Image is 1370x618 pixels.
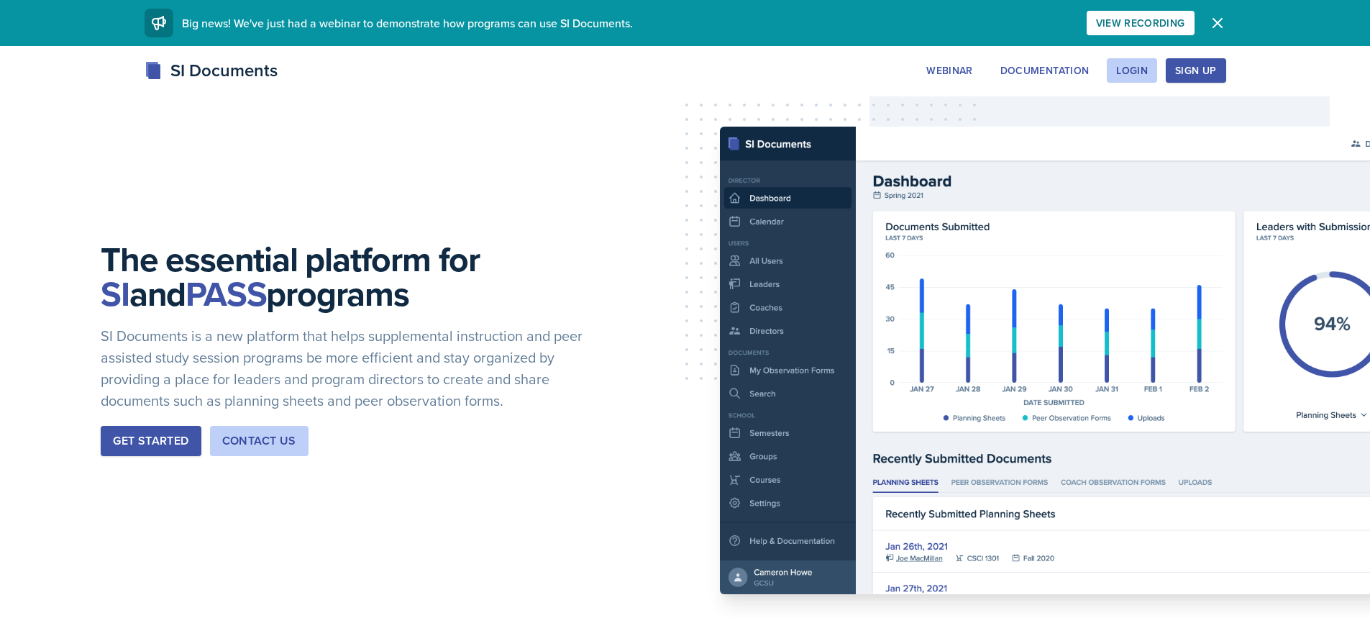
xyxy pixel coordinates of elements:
[1116,65,1148,76] div: Login
[101,426,201,456] button: Get Started
[1175,65,1216,76] div: Sign Up
[1000,65,1090,76] div: Documentation
[991,58,1099,83] button: Documentation
[210,426,309,456] button: Contact Us
[1096,17,1185,29] div: View Recording
[182,15,633,31] span: Big news! We've just had a webinar to demonstrate how programs can use SI Documents.
[222,432,296,450] div: Contact Us
[1166,58,1225,83] button: Sign Up
[917,58,982,83] button: Webinar
[145,58,278,83] div: SI Documents
[113,432,188,450] div: Get Started
[1107,58,1157,83] button: Login
[1087,11,1195,35] button: View Recording
[926,65,972,76] div: Webinar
